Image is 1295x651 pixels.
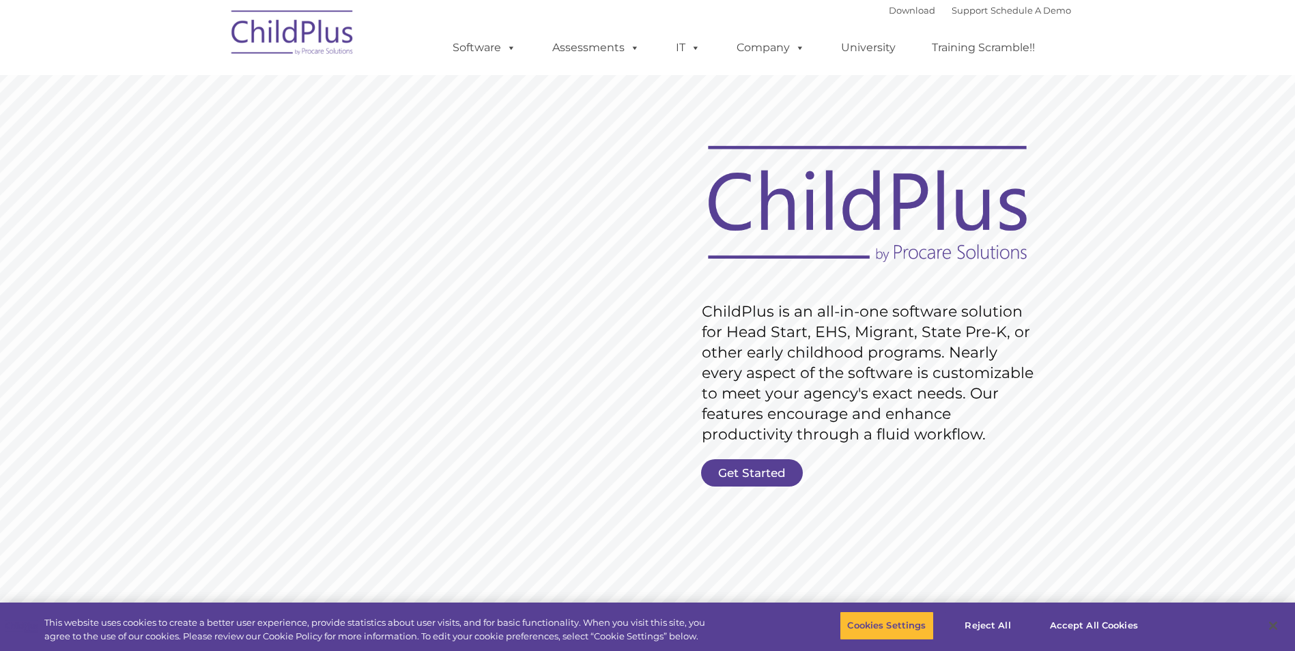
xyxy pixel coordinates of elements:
[1042,611,1145,640] button: Accept All Cookies
[952,5,988,16] a: Support
[889,5,935,16] a: Download
[945,611,1031,640] button: Reject All
[991,5,1071,16] a: Schedule A Demo
[225,1,361,69] img: ChildPlus by Procare Solutions
[439,34,530,61] a: Software
[889,5,1071,16] font: |
[662,34,714,61] a: IT
[918,34,1049,61] a: Training Scramble!!
[539,34,653,61] a: Assessments
[840,611,933,640] button: Cookies Settings
[723,34,819,61] a: Company
[702,302,1040,445] rs-layer: ChildPlus is an all-in-one software solution for Head Start, EHS, Migrant, State Pre-K, or other ...
[1258,611,1288,641] button: Close
[827,34,909,61] a: University
[44,616,712,643] div: This website uses cookies to create a better user experience, provide statistics about user visit...
[701,459,803,487] a: Get Started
